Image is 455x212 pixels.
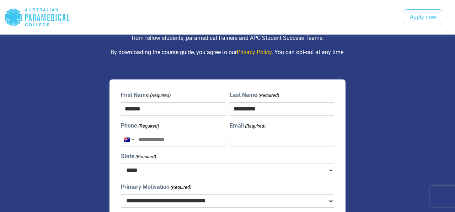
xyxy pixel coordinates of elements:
span: (Required) [258,92,279,99]
label: State [121,152,156,161]
button: Selected country [121,133,136,146]
label: Last Name [230,91,279,99]
span: (Required) [135,153,156,160]
a: Privacy Policy [237,49,272,56]
a: Apply now [404,9,442,26]
label: First Name [121,91,171,99]
label: Email [230,121,266,130]
span: (Required) [170,184,192,191]
span: (Required) [138,123,159,130]
span: (Required) [245,123,266,130]
label: Primary Motivation [121,183,191,191]
label: Phone [121,121,159,130]
p: By downloading the course guide, you agree to our . You can opt-out at any time. [38,48,417,57]
div: Australian Paramedical College [4,6,70,29]
span: (Required) [150,92,171,99]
